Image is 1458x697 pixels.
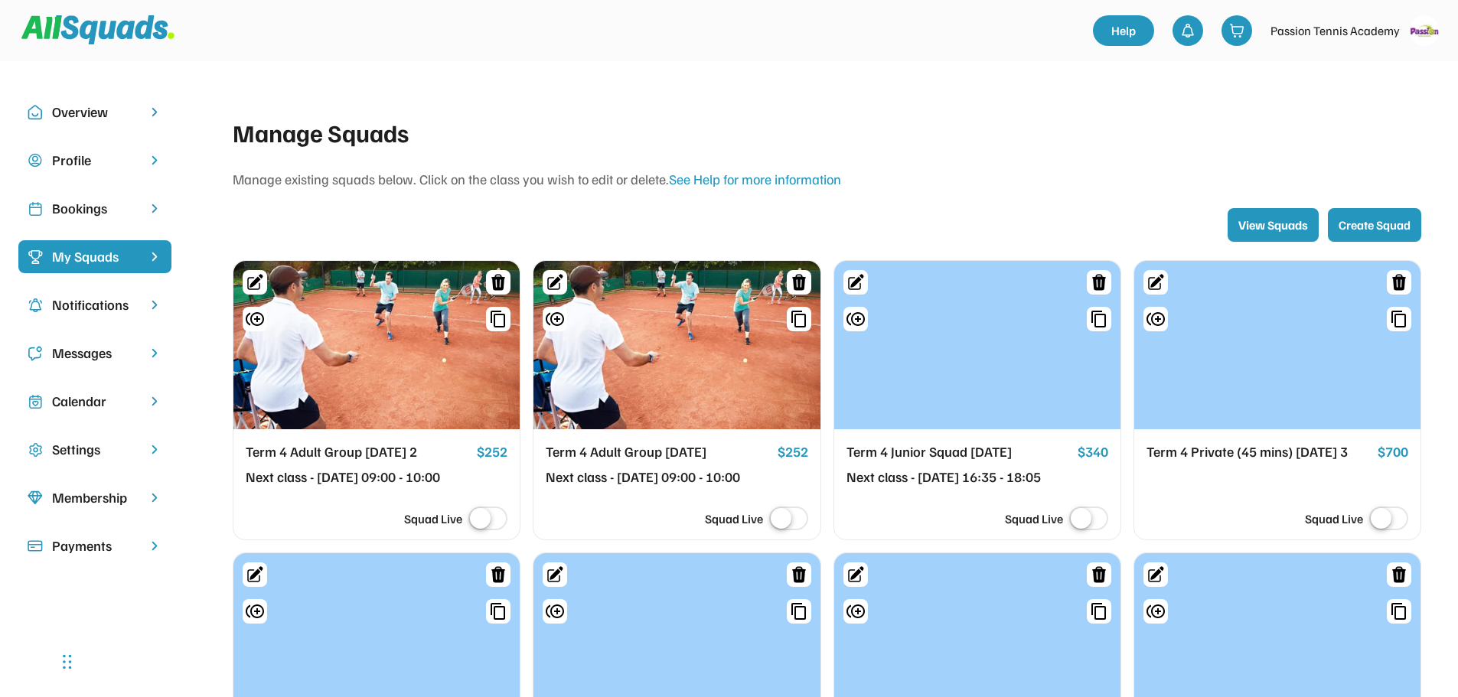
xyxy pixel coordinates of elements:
[246,467,471,488] div: Next class - [DATE] 09:00 - 10:00
[1305,510,1363,528] div: Squad Live
[147,346,162,360] img: chevron-right.svg
[147,105,162,119] img: chevron-right.svg
[28,153,43,168] img: user-circle.svg
[404,510,462,528] div: Squad Live
[52,391,138,412] div: Calendar
[52,343,138,363] div: Messages
[28,346,43,361] img: Icon%20copy%205.svg
[846,467,1071,488] div: Next class - [DATE] 16:35 - 18:05
[52,246,138,267] div: My Squads
[52,439,138,460] div: Settings
[28,394,43,409] img: Icon%20copy%207.svg
[546,441,771,463] div: Term 4 Adult Group [DATE]
[147,298,162,312] img: chevron-right.svg
[1378,441,1408,463] div: $700
[233,169,1421,190] div: Manage existing squads below. Click on the class you wish to edit or delete.
[778,441,808,463] div: $252
[1270,21,1400,40] div: Passion Tennis Academy
[147,201,162,216] img: chevron-right.svg
[52,102,138,122] div: Overview
[52,198,138,219] div: Bookings
[147,249,162,264] img: chevron-right%20copy%203.svg
[28,201,43,217] img: Icon%20copy%202.svg
[705,510,763,528] div: Squad Live
[28,442,43,458] img: Icon%20copy%2016.svg
[1409,15,1440,46] img: logo_square.gif
[147,442,162,457] img: chevron-right.svg
[477,441,507,463] div: $252
[28,298,43,313] img: Icon%20copy%204.svg
[147,394,162,409] img: chevron-right.svg
[28,490,43,506] img: Icon%20copy%208.svg
[1228,208,1319,242] button: View Squads
[246,441,471,463] div: Term 4 Adult Group [DATE] 2
[147,153,162,168] img: chevron-right.svg
[1005,510,1063,528] div: Squad Live
[52,150,138,171] div: Profile
[669,171,841,187] a: See Help for more information
[1180,23,1195,38] img: bell-03%20%281%29.svg
[28,249,43,265] img: Icon%20%2823%29.svg
[233,114,1421,151] div: Manage Squads
[21,15,175,44] img: Squad%20Logo.svg
[1078,441,1108,463] div: $340
[52,487,138,508] div: Membership
[1229,23,1244,38] img: shopping-cart-01%20%281%29.svg
[1147,441,1372,463] div: Term 4 Private (45 mins) [DATE] 3
[147,490,162,505] img: chevron-right.svg
[846,441,1071,463] div: Term 4 Junior Squad [DATE]
[28,105,43,120] img: Icon%20copy%2010.svg
[1328,208,1421,242] button: Create Squad
[1093,15,1154,46] a: Help
[52,295,138,315] div: Notifications
[546,467,771,488] div: Next class - [DATE] 09:00 - 10:00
